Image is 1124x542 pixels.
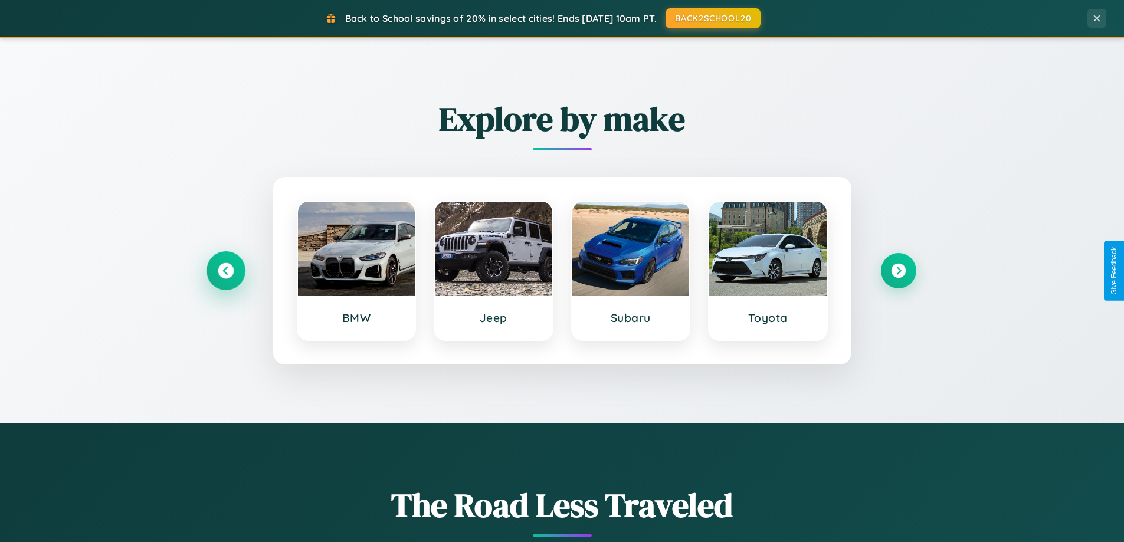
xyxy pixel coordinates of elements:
[1110,247,1118,295] div: Give Feedback
[666,8,761,28] button: BACK2SCHOOL20
[345,12,657,24] span: Back to School savings of 20% in select cities! Ends [DATE] 10am PT.
[447,311,540,325] h3: Jeep
[208,482,916,528] h1: The Road Less Traveled
[310,311,404,325] h3: BMW
[721,311,815,325] h3: Toyota
[584,311,678,325] h3: Subaru
[208,96,916,142] h2: Explore by make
